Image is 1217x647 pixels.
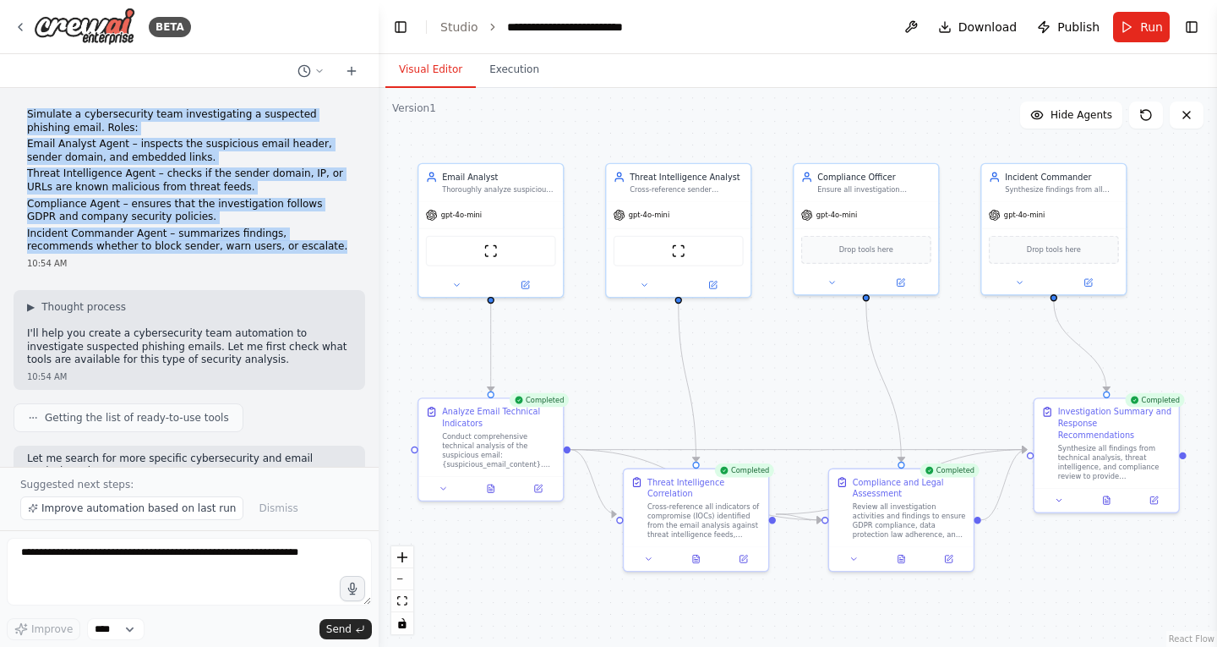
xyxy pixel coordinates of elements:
button: Open in side panel [1055,276,1121,290]
div: React Flow controls [391,546,413,634]
div: Email Analyst [442,171,556,183]
button: zoom in [391,546,413,568]
div: Investigation Summary and Response Recommendations [1058,406,1172,441]
button: Open in side panel [1133,493,1174,507]
button: ▶Thought process [27,300,126,314]
button: Show right sidebar [1180,15,1203,39]
div: Compliance OfficerEnsure all investigation activities for {suspicious_email_content} comply with ... [793,163,939,296]
button: Hide left sidebar [389,15,412,39]
button: Start a new chat [338,61,365,81]
div: Threat Intelligence Analyst [630,171,744,183]
g: Edge from 36ac7d42-f608-4eff-b19d-6cd75c1391cb to 41d95018-ef25-4d8e-bee3-05174bdee552 [485,304,497,391]
button: View output [876,552,926,567]
div: Synthesize findings from all team members regarding {suspicious_email_content} and provide execut... [1005,185,1119,195]
button: Improve automation based on last run [20,496,243,520]
button: Open in side panel [929,552,969,567]
div: Thoroughly analyze suspicious email headers, sender domains, embedded links, and attachments to i... [442,185,556,195]
span: Publish [1057,19,1100,36]
p: Compliance Agent – ensures that the investigation follows GDPR and company security policies. [27,198,352,224]
g: Edge from 41d95018-ef25-4d8e-bee3-05174bdee552 to a08db6aa-fe74-4cfb-a3e9-1c59d90abce6 [570,444,1027,456]
button: zoom out [391,568,413,590]
div: Review all investigation activities and findings to ensure GDPR compliance, data protection law a... [853,502,967,540]
a: React Flow attribution [1169,634,1214,644]
div: Compliance and Legal Assessment [853,476,967,500]
button: Open in side panel [518,481,559,496]
g: Edge from 32543079-e884-4f99-b038-3f22558e9728 to b5195fef-8230-42d9-ada2-2b78d460fbdb [673,304,702,462]
button: Visual Editor [385,52,476,88]
div: 10:54 AM [27,370,352,383]
button: Open in side panel [867,276,933,290]
p: Suggested next steps: [20,478,358,491]
div: Threat Intelligence Correlation [647,476,761,500]
div: BETA [149,17,191,37]
button: Switch to previous chat [291,61,331,81]
button: View output [671,552,721,567]
p: Let me search for more specific cybersecurity and email analysis tools: [27,452,352,479]
p: Incident Commander Agent – summarizes findings, recommends whether to block sender, warn users, o... [27,228,352,254]
g: Edge from 3452c03e-4f27-4e56-b0e8-d58251c8c3f0 to a08db6aa-fe74-4cfb-a3e9-1c59d90abce6 [1048,301,1112,391]
button: Hide Agents [1020,101,1122,129]
div: Email AnalystThoroughly analyze suspicious email headers, sender domains, embedded links, and att... [417,163,564,299]
span: Drop tools here [1027,244,1081,255]
div: 10:54 AM [27,257,352,270]
p: I'll help you create a cybersecurity team automation to investigate suspected phishing emails. Le... [27,327,352,367]
button: Open in side panel [679,278,745,293]
span: gpt-4o-mini [629,211,669,220]
div: Compliance Officer [817,171,931,183]
nav: breadcrumb [440,19,658,36]
div: Completed [1125,393,1184,408]
img: Logo [34,8,135,46]
div: Synthesize all findings from technical analysis, threat intelligence, and compliance review to pr... [1058,443,1172,480]
g: Edge from 41d95018-ef25-4d8e-bee3-05174bdee552 to b5195fef-8230-42d9-ada2-2b78d460fbdb [570,444,616,520]
span: gpt-4o-mini [441,211,482,220]
span: Drop tools here [839,244,893,255]
div: Threat Intelligence AnalystCross-reference sender domains, IP addresses, and URLs from {suspiciou... [605,163,751,299]
span: Thought process [41,300,126,314]
p: Simulate a cybersecurity team investigating a suspected phishing email. Roles: [27,108,352,134]
button: Publish [1030,12,1106,42]
a: Studio [440,20,478,34]
span: Dismiss [259,502,297,515]
img: ScrapeWebsiteTool [483,244,498,258]
button: toggle interactivity [391,612,413,634]
button: Open in side panel [723,552,764,567]
div: Ensure all investigation activities for {suspicious_email_content} comply with GDPR regulations, ... [817,185,931,195]
button: Run [1113,12,1170,42]
g: Edge from 46b010a0-f097-46ec-9bd6-bec130d81c35 to a08db6aa-fe74-4cfb-a3e9-1c59d90abce6 [981,444,1027,526]
div: Incident Commander [1005,171,1119,183]
span: Improve automation based on last run [41,502,236,515]
g: Edge from dd87d03b-878b-48a3-b94c-5a728f0d0776 to 46b010a0-f097-46ec-9bd6-bec130d81c35 [860,301,908,461]
button: fit view [391,590,413,612]
button: View output [466,481,516,496]
div: CompletedInvestigation Summary and Response RecommendationsSynthesize all findings from technical... [1034,398,1180,513]
span: Hide Agents [1051,108,1112,122]
p: Email Analyst Agent – inspects the suspicious email header, sender domain, and embedded links. [27,138,352,164]
div: Conduct comprehensive technical analysis of the suspicious email: {suspicious_email_content}. Ext... [442,431,556,469]
span: Download [958,19,1018,36]
span: Run [1140,19,1163,36]
div: Completed [920,463,979,478]
img: ScrapeWebsiteTool [671,244,685,258]
span: gpt-4o-mini [816,211,857,220]
div: Incident CommanderSynthesize findings from all team members regarding {suspicious_email_content} ... [980,163,1127,296]
button: Execution [476,52,553,88]
div: Cross-reference all indicators of compromise (IOCs) identified from the email analysis against th... [647,502,761,540]
span: gpt-4o-mini [1004,211,1045,220]
p: Threat Intelligence Agent – checks if the sender domain, IP, or URLs are known malicious from thr... [27,167,352,194]
span: Send [326,622,352,636]
span: Getting the list of ready-to-use tools [45,411,229,425]
div: CompletedThreat Intelligence CorrelationCross-reference all indicators of compromise (IOCs) ident... [623,468,769,572]
div: Cross-reference sender domains, IP addresses, and URLs from {suspicious_email_content} against th... [630,185,744,195]
button: Click to speak your automation idea [340,576,365,601]
div: Completed [510,393,569,408]
span: Improve [31,622,73,636]
div: Completed [714,463,773,478]
button: Send [319,619,372,639]
span: ▶ [27,300,35,314]
button: Download [931,12,1024,42]
div: CompletedAnalyze Email Technical IndicatorsConduct comprehensive technical analysis of the suspic... [417,398,564,502]
button: Improve [7,618,80,640]
div: Analyze Email Technical Indicators [442,406,556,430]
button: View output [1082,493,1132,507]
button: Dismiss [250,496,306,520]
